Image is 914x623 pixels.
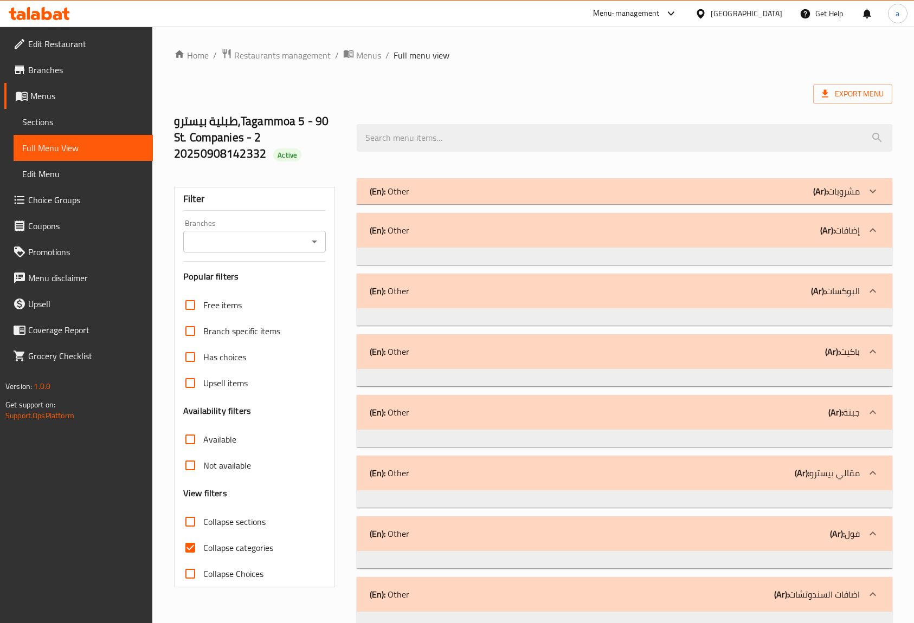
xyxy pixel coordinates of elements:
[394,49,449,62] span: Full menu view
[825,343,840,360] b: (Ar):
[385,49,389,62] li: /
[357,551,892,568] div: (En): Other(Ar):مشروبات
[370,525,385,542] b: (En):
[711,8,782,20] div: [GEOGRAPHIC_DATA]
[370,343,385,360] b: (En):
[357,490,892,508] div: (En): Other(Ar):مشروبات
[830,527,860,540] p: فول
[28,323,144,336] span: Coverage Report
[203,459,251,472] span: Not available
[28,271,144,284] span: Menu disclaimer
[203,515,266,528] span: Collapse sections
[34,379,50,393] span: 1.0.0
[4,343,153,369] a: Grocery Checklist
[820,222,835,238] b: (Ar):
[795,465,809,481] b: (Ar):
[357,213,892,248] div: (En): Other(Ar):إضافات
[5,379,32,393] span: Version:
[356,49,381,62] span: Menus
[28,219,144,232] span: Coupons
[203,541,273,554] span: Collapse categories
[825,345,860,358] p: باكيت
[22,115,144,128] span: Sections
[370,404,385,420] b: (En):
[357,274,892,308] div: (En): Other(Ar):البوكسات
[357,308,892,326] div: (En): Other(Ar):مشروبات
[335,49,339,62] li: /
[4,239,153,265] a: Promotions
[813,84,892,104] span: Export Menu
[22,167,144,180] span: Edit Menu
[774,586,789,602] b: (Ar):
[357,334,892,369] div: (En): Other(Ar):باكيت
[828,404,843,420] b: (Ar):
[28,193,144,206] span: Choice Groups
[370,465,385,481] b: (En):
[593,7,660,20] div: Menu-management
[307,234,322,249] button: Open
[357,456,892,490] div: (En): Other(Ar):مقالي بيسترو
[828,406,860,419] p: جبنة
[370,224,409,237] p: Other
[273,150,301,160] span: Active
[174,49,209,62] a: Home
[4,187,153,213] a: Choice Groups
[357,178,892,204] div: (En): Other(Ar):مشروبات
[357,248,892,265] div: (En): Other(Ar):مشروبات
[14,135,153,161] a: Full Menu View
[5,398,55,412] span: Get support on:
[830,525,845,542] b: (Ar):
[795,466,860,479] p: مقالي بيسترو
[203,567,263,580] span: Collapse Choices
[357,124,892,152] input: search
[370,345,409,358] p: Other
[370,284,409,297] p: Other
[28,349,144,362] span: Grocery Checklist
[14,109,153,135] a: Sections
[370,406,409,419] p: Other
[4,83,153,109] a: Menus
[30,89,144,102] span: Menus
[370,466,409,479] p: Other
[5,408,74,423] a: Support.OpsPlatform
[357,430,892,447] div: (En): Other(Ar):مشروبات
[203,377,248,390] span: Upsell items
[4,213,153,239] a: Coupons
[822,87,884,101] span: Export Menu
[811,284,860,297] p: البوكسات
[4,317,153,343] a: Coverage Report
[22,141,144,154] span: Full Menu View
[820,224,860,237] p: إضافات
[28,297,144,310] span: Upsell
[813,183,828,199] b: (Ar):
[4,291,153,317] a: Upsell
[370,527,409,540] p: Other
[203,325,280,338] span: Branch specific items
[28,63,144,76] span: Branches
[4,57,153,83] a: Branches
[203,433,236,446] span: Available
[234,49,331,62] span: Restaurants management
[203,351,246,364] span: Has choices
[203,298,242,311] span: Free items
[183,270,326,283] h3: Popular filters
[183,187,326,211] div: Filter
[183,405,251,417] h3: Availability filters
[774,588,860,601] p: اضافات السندوتشات
[370,586,385,602] b: (En):
[370,588,409,601] p: Other
[174,48,892,62] nav: breadcrumb
[370,185,409,198] p: Other
[370,183,385,199] b: (En):
[273,148,301,161] div: Active
[357,516,892,551] div: (En): Other(Ar):فول
[370,283,385,299] b: (En):
[4,31,153,57] a: Edit Restaurant
[213,49,217,62] li: /
[896,8,899,20] span: a
[14,161,153,187] a: Edit Menu
[370,222,385,238] b: (En):
[4,265,153,291] a: Menu disclaimer
[811,283,826,299] b: (Ar):
[357,395,892,430] div: (En): Other(Ar):جبنة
